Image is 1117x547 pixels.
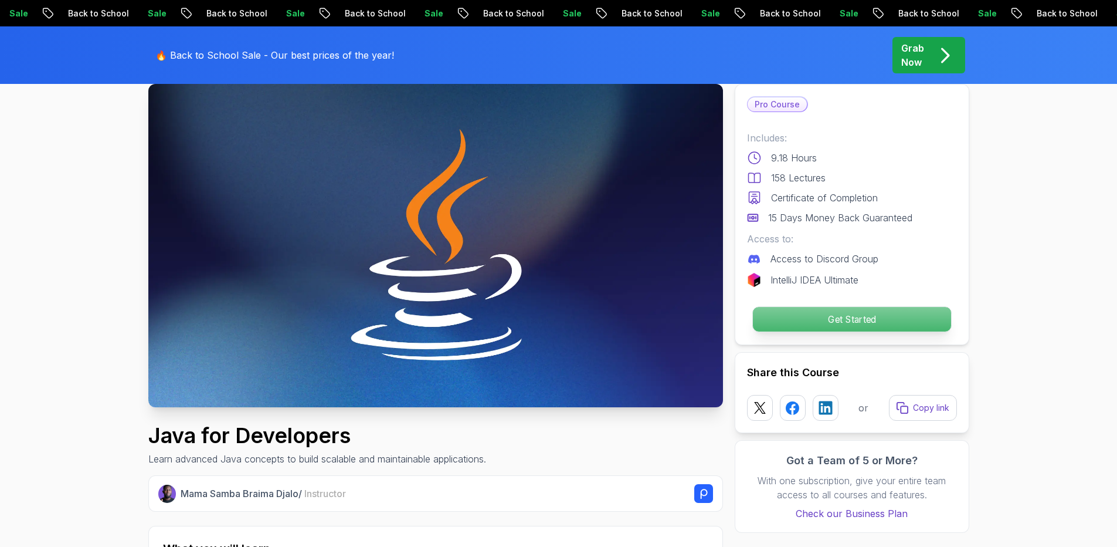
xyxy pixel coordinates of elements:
p: 158 Lectures [771,171,826,185]
p: Grab Now [901,41,924,69]
p: 9.18 Hours [771,151,817,165]
p: Sale [661,8,699,19]
p: Back to School [582,8,661,19]
p: With one subscription, give your entire team access to all courses and features. [747,474,957,502]
p: Back to School [997,8,1077,19]
p: Sale [385,8,422,19]
h2: Share this Course [747,364,957,381]
h1: Java for Developers [148,424,486,447]
p: Back to School [167,8,246,19]
p: Back to School [443,8,523,19]
p: IntelliJ IDEA Ultimate [770,273,858,287]
p: Back to School [720,8,800,19]
p: Get Started [752,307,950,332]
p: 🔥 Back to School Sale - Our best prices of the year! [155,48,394,62]
a: Check our Business Plan [747,507,957,521]
img: java-for-developers_thumbnail [148,84,723,407]
p: Includes: [747,131,957,145]
button: Copy link [889,395,957,421]
p: Access to Discord Group [770,252,878,266]
p: Sale [246,8,284,19]
p: Sale [800,8,837,19]
img: jetbrains logo [747,273,761,287]
img: Nelson Djalo [158,485,176,503]
p: Back to School [28,8,108,19]
p: Access to: [747,232,957,246]
p: Sale [938,8,976,19]
h3: Got a Team of 5 or More? [747,453,957,469]
p: Back to School [305,8,385,19]
p: Copy link [913,402,949,414]
span: Instructor [304,488,346,499]
p: Pro Course [748,97,807,112]
p: Back to School [858,8,938,19]
p: Certificate of Completion [771,191,878,205]
p: Sale [523,8,561,19]
p: 15 Days Money Back Guaranteed [768,211,912,225]
p: Sale [1077,8,1114,19]
p: or [858,401,868,415]
p: Learn advanced Java concepts to build scalable and maintainable applications. [148,452,486,466]
button: Get Started [752,306,951,332]
p: Mama Samba Braima Djalo / [181,487,346,501]
p: Sale [108,8,145,19]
